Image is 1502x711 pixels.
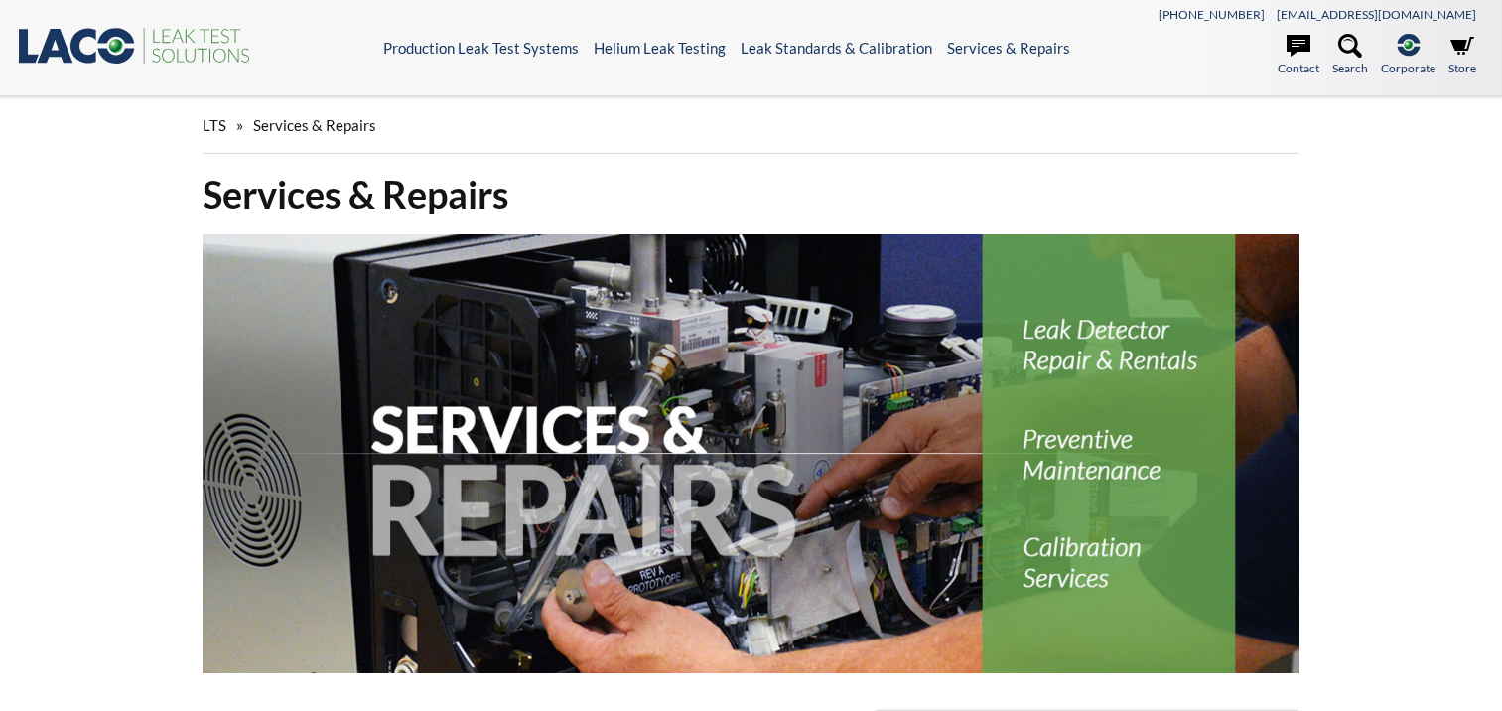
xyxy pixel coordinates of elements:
[741,39,932,57] a: Leak Standards & Calibration
[253,116,376,134] span: Services & Repairs
[203,170,1299,218] h1: Services & Repairs
[1381,59,1435,77] span: Corporate
[1277,7,1476,22] a: [EMAIL_ADDRESS][DOMAIN_NAME]
[594,39,726,57] a: Helium Leak Testing
[383,39,579,57] a: Production Leak Test Systems
[1332,34,1368,77] a: Search
[203,97,1299,154] div: »
[203,234,1299,673] img: Service & Repairs header
[203,116,226,134] span: LTS
[947,39,1070,57] a: Services & Repairs
[1448,34,1476,77] a: Store
[1278,34,1319,77] a: Contact
[1159,7,1265,22] a: [PHONE_NUMBER]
